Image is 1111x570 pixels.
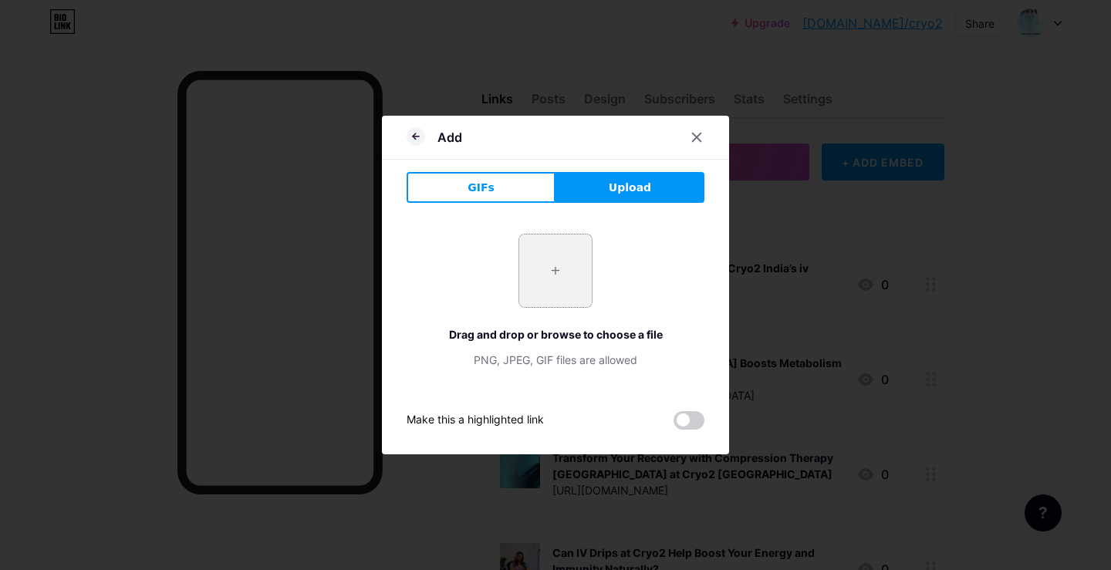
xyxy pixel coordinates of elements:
div: Add [437,128,462,147]
div: PNG, JPEG, GIF files are allowed [407,352,704,368]
div: Drag and drop or browse to choose a file [407,326,704,342]
button: GIFs [407,172,555,203]
span: GIFs [468,180,495,196]
button: Upload [555,172,704,203]
div: Make this a highlighted link [407,411,544,430]
span: Upload [609,180,651,196]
